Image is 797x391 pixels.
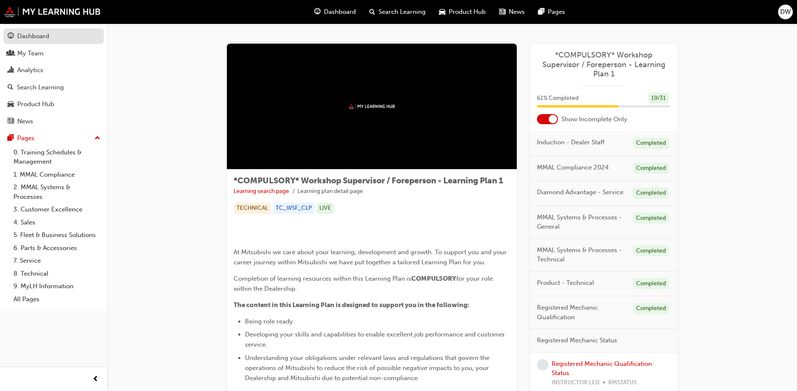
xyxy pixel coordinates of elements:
[379,7,426,17] span: Search Learning
[8,101,14,108] span: car-icon
[537,359,548,370] span: learningRecordVerb_NONE-icon
[537,245,626,264] span: MMAL Systems & Processes - Technical
[537,163,609,172] span: MMAL Compliance 2024
[17,31,49,41] div: Dashboard
[449,7,486,17] span: Product Hub
[537,50,671,79] a: *COMPULSORY* Workshop Supervisor / Foreperson - Learning Plan 1
[537,303,626,322] span: Registered Mechanic Qualification
[10,293,104,306] a: All Pages
[234,176,503,185] span: *COMPULSORY* Workshop Supervisor / Foreperson - Learning Plan 1
[648,93,669,104] div: 19 / 31
[324,7,356,17] span: Dashboard
[92,374,99,385] span: prev-icon
[8,84,13,91] span: search-icon
[245,331,507,348] span: Developing your skills and capabilities to enable excellent job performance and customer service.
[3,63,104,78] a: Analytics
[17,117,33,126] div: News
[780,7,791,17] span: DW
[432,3,492,21] a: car-iconProduct Hub
[363,3,432,21] a: search-iconSearch Learning
[10,203,104,216] a: 3. Customer Excellence
[297,187,363,196] li: Learning plan detail page
[316,203,334,214] div: LIVE
[633,163,669,174] div: Completed
[633,303,669,314] div: Completed
[314,7,321,17] span: guage-icon
[778,5,793,19] button: DW
[10,146,104,168] a: 0. Training Schedules & Management
[548,7,565,17] span: Pages
[492,3,531,21] a: news-iconNews
[3,130,104,146] button: Pages
[608,378,637,388] span: RMSTATUS
[552,360,652,377] a: Registered Mechanic Qualification Status
[10,267,104,280] a: 8. Technical
[234,301,469,309] span: The content in this Learning Plan is designed to support you in the following:
[439,7,445,17] span: car-icon
[245,318,295,325] span: Being role ready.
[552,378,600,388] span: INSTRUCTOR LED
[234,248,508,266] span: At Mitsubishi we care about your learning, development and growth. To support you and your career...
[633,188,669,199] div: Completed
[3,46,104,61] a: My Team
[531,3,572,21] a: pages-iconPages
[234,203,271,214] div: TECHNICAL
[17,65,43,75] div: Analytics
[538,7,544,17] span: pages-icon
[349,104,395,109] img: mmal
[537,138,605,147] span: Induction - Dealer Staff
[3,114,104,129] a: News
[17,83,64,92] div: Search Learning
[369,7,375,17] span: search-icon
[234,275,411,282] span: Completion of learning resources within this Learning Plan is
[17,133,34,143] div: Pages
[3,27,104,130] button: DashboardMy TeamAnalyticsSearch LearningProduct HubNews
[10,216,104,229] a: 4. Sales
[499,7,505,17] span: news-icon
[537,188,623,197] span: Diamond Advantage - Service
[17,49,44,58] div: My Team
[95,133,100,144] span: up-icon
[537,94,579,103] span: 61 % Completed
[633,245,669,257] div: Completed
[8,118,14,125] span: news-icon
[633,138,669,149] div: Completed
[10,229,104,242] a: 5. Fleet & Business Solutions
[234,188,289,195] a: Learning search page
[308,3,363,21] a: guage-iconDashboard
[561,115,627,124] span: Show Incomplete Only
[8,50,14,57] span: people-icon
[17,99,54,109] div: Product Hub
[8,67,14,74] span: chart-icon
[234,275,495,292] span: for your role within the Dealership.
[633,278,669,289] div: Completed
[537,278,594,288] span: Product - Technical
[537,213,626,232] span: MMAL Systems & Processes - General
[8,135,14,142] span: pages-icon
[8,33,14,40] span: guage-icon
[10,280,104,293] a: 9. MyLH Information
[633,213,669,224] div: Completed
[3,96,104,112] a: Product Hub
[10,254,104,267] a: 7. Service
[245,354,491,382] span: Understanding your obligations under relevant laws and regulations that govern the operations of ...
[10,181,104,203] a: 2. MMAL Systems & Processes
[10,242,104,255] a: 6. Parts & Accessories
[509,7,525,17] span: News
[537,336,617,345] span: Registered Mechanic Status
[273,203,315,214] div: TC_WSF_CLP
[3,29,104,44] a: Dashboard
[3,80,104,95] a: Search Learning
[411,275,456,282] span: COMPULSORY
[10,168,104,181] a: 1. MMAL Compliance
[4,6,101,17] img: mmal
